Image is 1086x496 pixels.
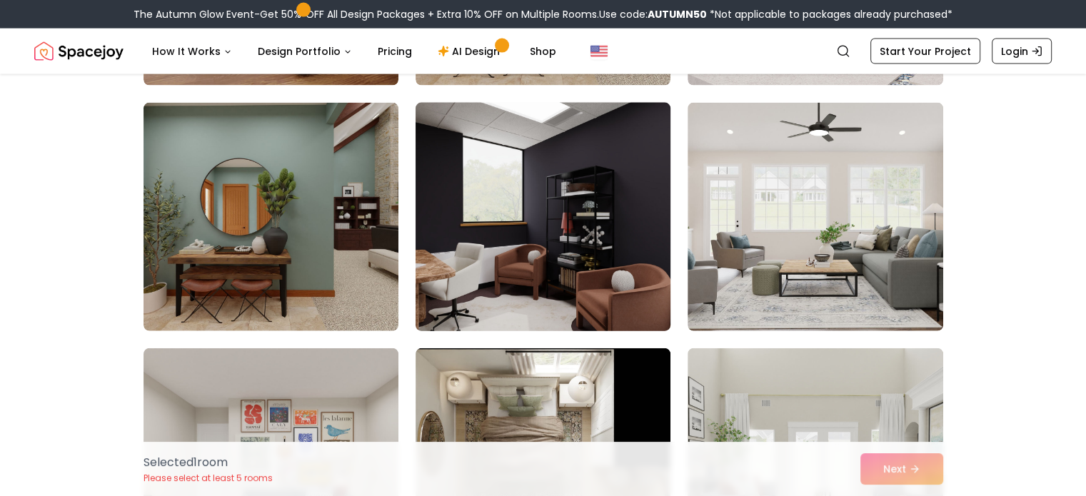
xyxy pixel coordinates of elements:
img: Room room-40 [144,103,398,331]
img: Spacejoy Logo [34,37,124,66]
img: Room room-41 [409,97,677,337]
nav: Global [34,29,1052,74]
a: Pricing [366,37,423,66]
a: Start Your Project [870,39,980,64]
b: AUTUMN50 [648,7,707,21]
img: Room room-42 [688,103,942,331]
a: Spacejoy [34,37,124,66]
a: Login [992,39,1052,64]
p: Selected 1 room [144,454,273,471]
img: United States [590,43,608,60]
span: Use code: [599,7,707,21]
nav: Main [141,37,568,66]
a: AI Design [426,37,516,66]
p: Please select at least 5 rooms [144,472,273,484]
a: Shop [518,37,568,66]
button: How It Works [141,37,243,66]
div: The Autumn Glow Event-Get 50% OFF All Design Packages + Extra 10% OFF on Multiple Rooms. [134,7,952,21]
span: *Not applicable to packages already purchased* [707,7,952,21]
button: Design Portfolio [246,37,363,66]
